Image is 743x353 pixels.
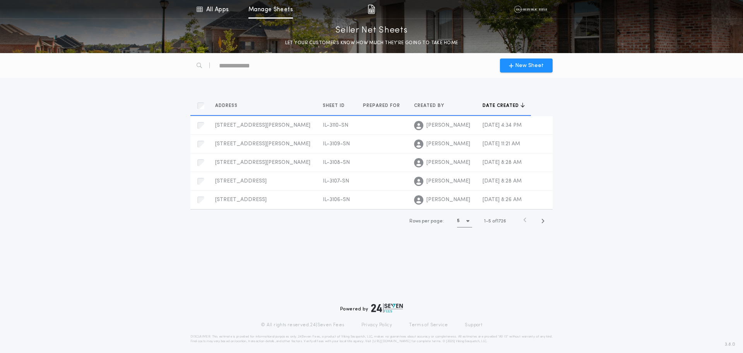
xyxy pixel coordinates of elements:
img: img [368,5,375,14]
img: logo [371,303,403,313]
span: IL-3107-SN [323,178,349,184]
span: Date created [483,103,520,109]
span: 1 [484,219,486,224]
a: Privacy Policy [361,322,392,328]
p: Seller Net Sheets [336,24,408,37]
span: Address [215,103,239,109]
span: [PERSON_NAME] [426,159,470,167]
span: Rows per page: [409,219,444,224]
span: 3.8.0 [725,341,735,348]
span: [PERSON_NAME] [426,196,470,204]
button: 5 [457,215,472,227]
span: [PERSON_NAME] [426,140,470,148]
span: [PERSON_NAME] [426,122,470,129]
span: of 1726 [492,218,506,225]
span: Created by [414,103,446,109]
a: Support [465,322,482,328]
p: DISCLAIMER: This estimate is provided for informational purposes only. 24|Seven Fees, a product o... [190,334,553,344]
span: [STREET_ADDRESS] [215,178,267,184]
span: IL-3110-SN [323,122,348,128]
p: © All rights reserved. 24|Seven Fees [261,322,344,328]
span: [STREET_ADDRESS][PERSON_NAME] [215,160,310,165]
span: [DATE] 11:21 AM [483,141,520,147]
span: 5 [488,219,491,224]
span: [DATE] 8:26 AM [483,197,522,203]
span: [DATE] 8:28 AM [483,160,522,165]
img: vs-icon [514,5,547,13]
button: Date created [483,102,525,110]
button: Sheet ID [323,102,351,110]
span: [STREET_ADDRESS] [215,197,267,203]
span: IL-3106-SN [323,197,350,203]
button: Created by [414,102,450,110]
span: New Sheet [515,62,544,70]
span: [DATE] 8:28 AM [483,178,522,184]
span: [STREET_ADDRESS][PERSON_NAME] [215,122,310,128]
span: [STREET_ADDRESS][PERSON_NAME] [215,141,310,147]
span: Prepared for [363,103,402,109]
span: IL-3108-SN [323,160,350,165]
button: Address [215,102,243,110]
span: [DATE] 4:34 PM [483,122,522,128]
span: [PERSON_NAME] [426,177,470,185]
a: Terms of Service [409,322,448,328]
button: New Sheet [500,59,553,72]
p: LET YOUR CUSTOMERS KNOW HOW MUCH THEY’RE GOING TO TAKE HOME [285,39,458,47]
span: IL-3109-SN [323,141,350,147]
div: Powered by [340,303,403,313]
a: [URL][DOMAIN_NAME] [372,340,411,343]
h1: 5 [457,217,460,225]
span: Sheet ID [323,103,346,109]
